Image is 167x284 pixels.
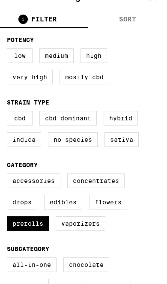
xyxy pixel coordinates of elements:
button: SORT [88,12,167,28]
label: Prerolls [7,216,49,231]
label: No Species [48,132,98,147]
span: FILTER [31,15,57,23]
label: Edibles [44,195,82,209]
legend: Subcategory [7,245,49,252]
legend: Potency [7,36,34,43]
label: Flowers [89,195,127,209]
label: All-In-One [7,257,57,272]
label: Mostly CBD [60,70,109,84]
label: Medium [39,48,74,63]
label: Drops [7,195,37,209]
legend: Category [7,161,38,168]
label: Very High [7,70,53,84]
span: Hi. Need any help? [6,6,71,15]
label: Vaporizers [56,216,105,231]
label: Low [7,48,33,63]
label: High [81,48,107,63]
label: Indica [7,132,41,147]
label: CBD Dominant [39,111,97,126]
legend: Strain Type [7,99,49,106]
div: 1 [18,15,28,24]
label: Hybrid [104,111,138,126]
label: Accessories [7,173,60,188]
label: CBD [7,111,33,126]
label: Sativa [104,132,139,147]
label: Chocolate [63,257,109,272]
label: Concentrates [67,173,125,188]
